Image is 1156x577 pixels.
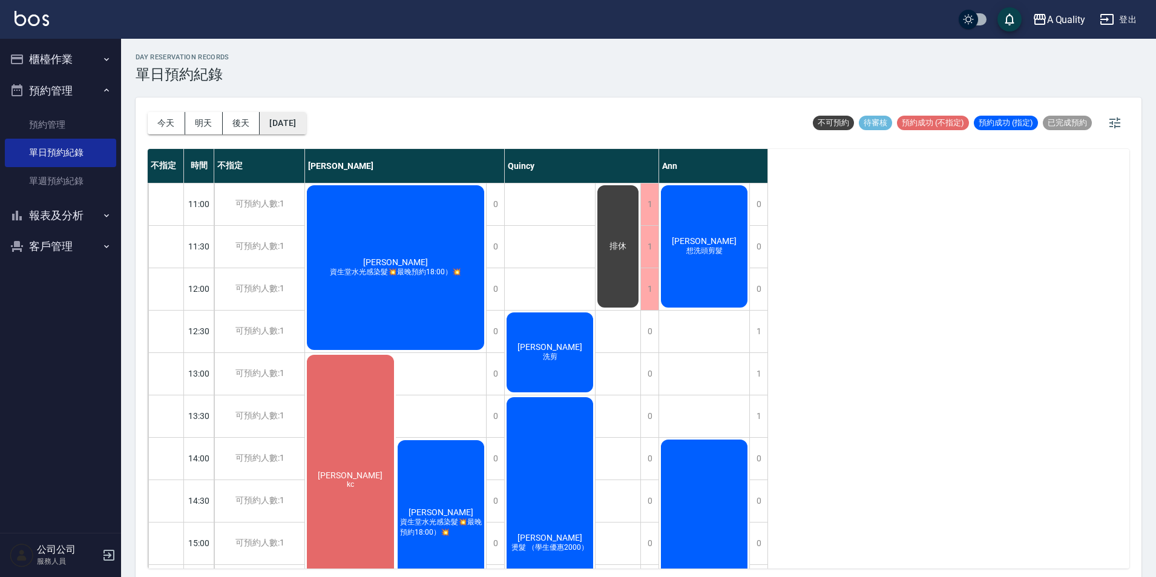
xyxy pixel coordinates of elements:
div: 11:30 [184,225,214,268]
div: 0 [486,311,504,352]
div: 11:00 [184,183,214,225]
button: 後天 [223,112,260,134]
div: 1 [640,183,658,225]
span: 資生堂水光感染髮💥最晚預約18:00）💥 [327,267,464,277]
div: 0 [640,523,658,564]
button: 明天 [185,112,223,134]
span: 待審核 [859,117,892,128]
div: 14:00 [184,437,214,480]
span: 預約成功 (不指定) [897,117,969,128]
div: 可預約人數:1 [214,480,304,522]
div: 不指定 [148,149,184,183]
div: 可預約人數:1 [214,183,304,225]
div: 時間 [184,149,214,183]
div: Quincy [505,149,659,183]
span: [PERSON_NAME] [406,507,476,517]
button: A Quality [1028,7,1091,32]
div: 0 [486,438,504,480]
button: 今天 [148,112,185,134]
button: save [997,7,1022,31]
div: 可預約人數:1 [214,311,304,352]
button: 預約管理 [5,75,116,107]
button: 客戶管理 [5,231,116,262]
span: 洗剪 [540,352,560,362]
img: Person [10,543,34,567]
div: 14:30 [184,480,214,522]
div: 0 [486,183,504,225]
span: [PERSON_NAME] [515,342,585,352]
div: 可預約人數:1 [214,268,304,310]
span: 已完成預約 [1043,117,1092,128]
div: 0 [749,226,767,268]
div: [PERSON_NAME] [305,149,505,183]
span: [PERSON_NAME] [669,236,739,246]
div: 1 [749,311,767,352]
div: 0 [640,438,658,480]
div: Ann [659,149,768,183]
a: 單週預約紀錄 [5,167,116,195]
button: 登出 [1095,8,1141,31]
div: 13:30 [184,395,214,437]
div: 13:00 [184,352,214,395]
div: 0 [749,268,767,310]
div: 0 [486,523,504,564]
div: 可預約人數:1 [214,226,304,268]
span: 資生堂水光感染髮💥最晚預約18:00）💥 [398,517,485,538]
button: [DATE] [260,112,306,134]
span: 排休 [607,241,629,252]
a: 預約管理 [5,111,116,139]
p: 服務人員 [37,556,99,567]
span: 不可預約 [813,117,854,128]
div: 可預約人數:1 [214,353,304,395]
div: 0 [486,353,504,395]
h5: 公司公司 [37,544,99,556]
button: 櫃檯作業 [5,44,116,75]
div: 0 [486,395,504,437]
div: 可預約人數:1 [214,395,304,437]
div: 0 [640,353,658,395]
h2: day Reservation records [136,53,229,61]
span: 預約成功 (指定) [974,117,1038,128]
a: 單日預約紀錄 [5,139,116,167]
div: 0 [640,395,658,437]
span: [PERSON_NAME] [361,257,430,267]
span: [PERSON_NAME] [315,470,385,480]
div: 可預約人數:1 [214,438,304,480]
div: 1 [749,353,767,395]
div: 0 [486,480,504,522]
div: 0 [486,226,504,268]
div: 0 [486,268,504,310]
div: A Quality [1047,12,1086,27]
div: 0 [640,311,658,352]
div: 0 [749,480,767,522]
div: 15:00 [184,522,214,564]
div: 1 [749,395,767,437]
div: 12:30 [184,310,214,352]
div: 不指定 [214,149,305,183]
button: 報表及分析 [5,200,116,231]
img: Logo [15,11,49,26]
div: 0 [749,438,767,480]
div: 12:00 [184,268,214,310]
div: 1 [640,226,658,268]
span: kc [344,480,356,489]
div: 可預約人數:1 [214,523,304,564]
span: 想洗頭剪髮 [684,246,725,256]
span: 燙髮 （學生優惠2000） [509,542,591,553]
div: 1 [640,268,658,310]
div: 0 [749,183,767,225]
div: 0 [749,523,767,564]
span: [PERSON_NAME] [515,533,585,542]
div: 0 [640,480,658,522]
h3: 單日預約紀錄 [136,66,229,83]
